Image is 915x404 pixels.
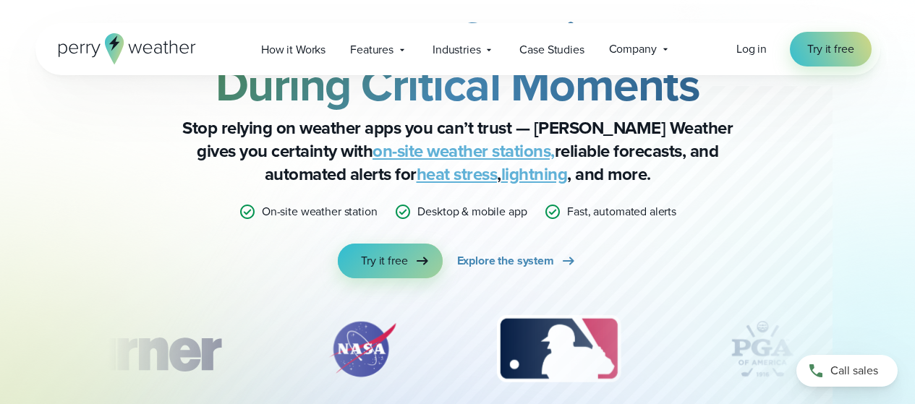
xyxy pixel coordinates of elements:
span: Call sales [830,362,878,379]
a: How it Works [249,35,338,64]
a: heat stress [417,161,498,187]
div: 2 of 12 [312,313,413,385]
span: Industries [433,41,480,59]
a: Log in [736,40,767,58]
div: 3 of 12 [482,313,635,385]
div: slideshow [108,313,808,392]
span: Try it free [807,40,854,58]
span: Company [609,40,657,58]
img: NASA.svg [312,313,413,385]
span: Try it free [361,252,407,270]
div: 4 of 12 [705,313,820,385]
p: Stop relying on weather apps you can’t trust — [PERSON_NAME] Weather gives you certainty with rel... [169,116,747,186]
strong: Weather Certainty During Critical Moments [216,4,700,119]
span: How it Works [261,41,325,59]
span: Explore the system [457,252,554,270]
p: Desktop & mobile app [417,203,527,220]
span: Log in [736,40,767,57]
a: Try it free [338,244,442,278]
a: Explore the system [457,244,577,278]
img: PGA.svg [705,313,820,385]
p: On-site weather station [262,203,377,220]
span: Case Studies [519,41,584,59]
div: 1 of 12 [36,313,242,385]
a: Case Studies [507,35,596,64]
img: MLB.svg [482,313,635,385]
a: Call sales [796,355,898,387]
a: Try it free [790,32,871,66]
img: Turner-Construction_1.svg [36,313,242,385]
a: on-site weather stations, [373,138,555,164]
p: Fast, automated alerts [567,203,676,220]
a: lightning [501,161,568,187]
span: Features [350,41,393,59]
